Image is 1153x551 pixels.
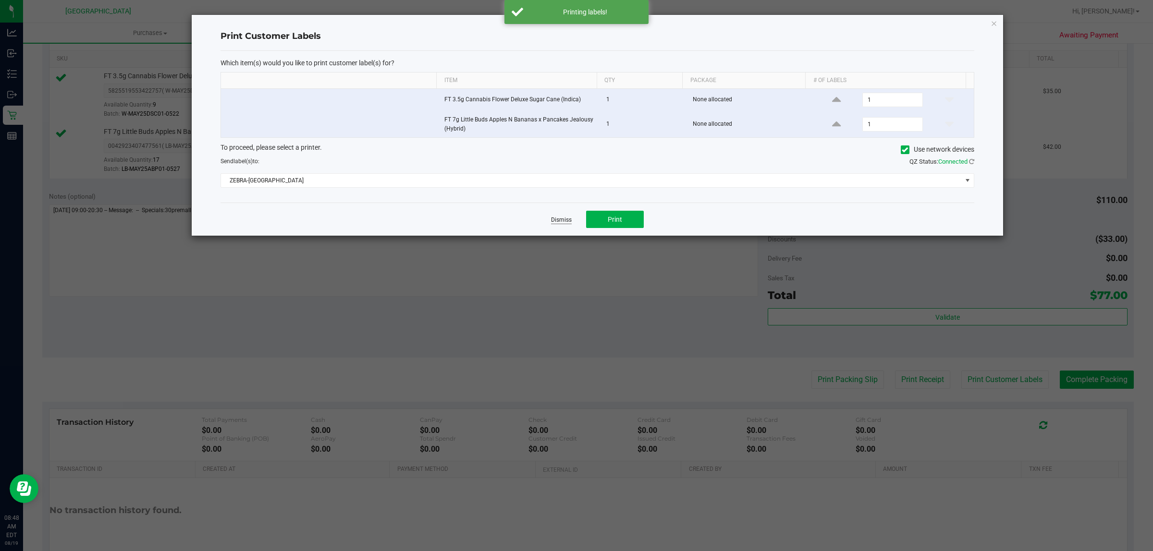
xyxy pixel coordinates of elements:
[221,59,974,67] p: Which item(s) would you like to print customer label(s) for?
[439,89,601,111] td: FT 3.5g Cannabis Flower Deluxe Sugar Cane (Indica)
[805,72,966,89] th: # of labels
[909,158,974,165] span: QZ Status:
[901,144,974,155] label: Use network devices
[601,111,687,137] td: 1
[608,216,622,223] span: Print
[687,89,811,111] td: None allocated
[597,72,683,89] th: Qty
[687,111,811,137] td: None allocated
[601,89,687,111] td: 1
[221,158,259,165] span: Send to:
[221,174,962,187] span: ZEBRA-[GEOGRAPHIC_DATA]
[10,474,38,503] iframe: Resource center
[586,211,644,228] button: Print
[213,143,981,157] div: To proceed, please select a printer.
[233,158,253,165] span: label(s)
[551,216,572,224] a: Dismiss
[938,158,968,165] span: Connected
[682,72,805,89] th: Package
[439,111,601,137] td: FT 7g Little Buds Apples N Bananas x Pancakes Jealousy (Hybrid)
[436,72,597,89] th: Item
[528,7,641,17] div: Printing labels!
[221,30,974,43] h4: Print Customer Labels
